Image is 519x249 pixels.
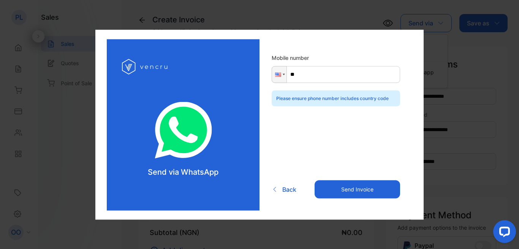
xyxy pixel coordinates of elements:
[272,53,400,61] label: Mobile number
[148,166,218,177] p: Send via WhatsApp
[282,185,296,194] span: Back
[122,54,169,79] img: log
[315,180,400,198] button: Send Invoice
[272,66,286,82] div: United States: + 1
[144,102,222,158] img: log
[276,95,396,102] p: Please ensure phone number includes country code
[487,217,519,249] iframe: LiveChat chat widget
